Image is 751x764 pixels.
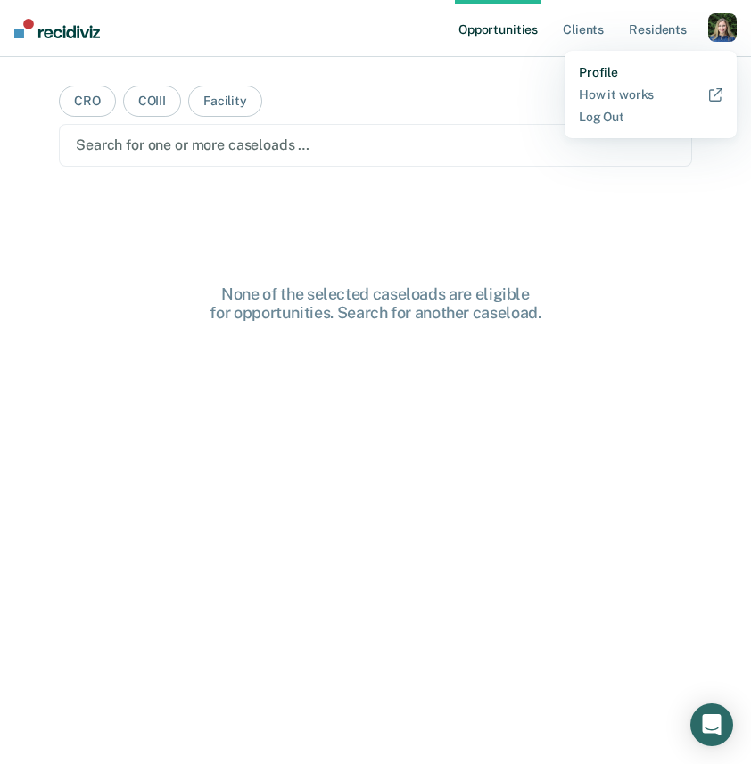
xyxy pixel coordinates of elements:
div: None of the selected caseloads are eligible for opportunities. Search for another caseload. [90,284,661,323]
a: Log Out [579,110,722,125]
button: CRO [59,86,116,117]
a: Profile [579,65,722,80]
button: Facility [188,86,262,117]
div: Open Intercom Messenger [690,703,733,746]
button: COIII [123,86,181,117]
img: Recidiviz [14,19,100,38]
a: How it works [579,87,722,103]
